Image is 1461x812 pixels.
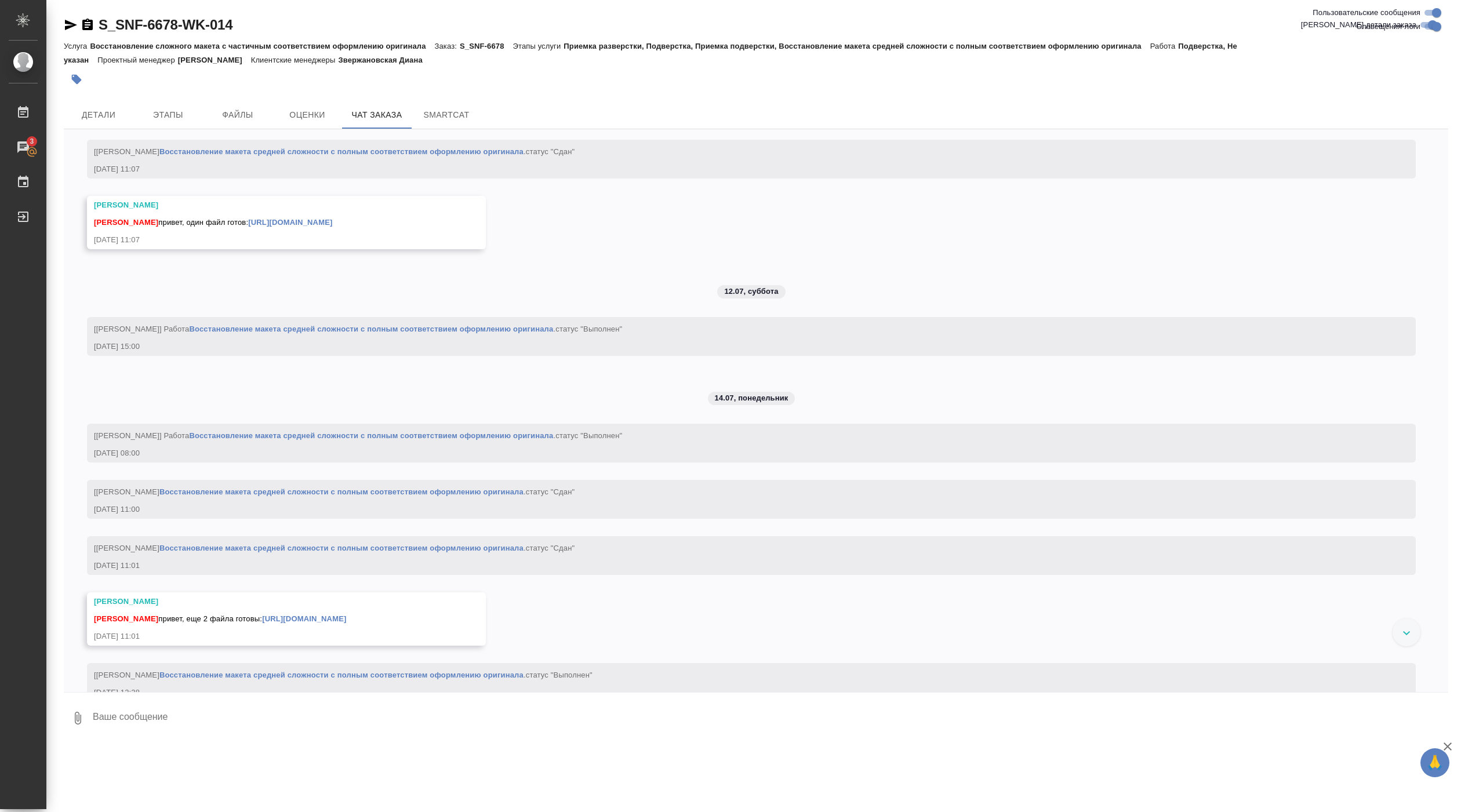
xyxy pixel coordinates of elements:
[94,614,158,623] span: [PERSON_NAME]
[94,163,1375,175] div: [DATE] 11:07
[94,544,575,552] span: [[PERSON_NAME] .
[715,392,788,404] p: 14.07, понедельник
[349,108,405,122] span: Чат заказа
[64,67,89,92] button: Добавить тэг
[564,42,1150,50] p: Приемка разверстки, Подверстка, Приемка подверстки, Восстановление макета средней сложности с пол...
[94,431,622,440] span: [[PERSON_NAME]] Работа .
[94,218,158,227] span: [PERSON_NAME]
[159,544,524,552] a: Восстановление макета средней сложности с полным соответствием оформлению оригинала
[189,431,553,440] a: Восстановление макета средней сложности с полным соответствием оформлению оригинала
[210,108,266,122] span: Файлы
[435,42,460,50] p: Заказ:
[90,42,434,50] p: Восстановление сложного макета с частичным соответствием оформлению оригинала
[94,671,593,679] span: [[PERSON_NAME] .
[159,487,524,496] a: Восстановление макета средней сложности с полным соответствием оформлению оригинала
[94,687,1375,698] div: [DATE] 12:28
[94,199,445,211] div: [PERSON_NAME]
[526,147,575,156] span: статус "Сдан"
[94,341,1375,352] div: [DATE] 15:00
[94,325,622,333] span: [[PERSON_NAME]] Работа .
[64,42,90,50] p: Услуга
[1420,748,1449,777] button: 🙏
[94,147,575,156] span: [[PERSON_NAME] .
[94,218,333,227] span: привет, один файл готов:
[460,42,513,50] p: S_SNF-6678
[178,56,251,64] p: [PERSON_NAME]
[526,671,593,679] span: статус "Выполнен"
[97,56,177,64] p: Проектный менеджер
[94,234,445,246] div: [DATE] 11:07
[94,447,1375,459] div: [DATE] 08:00
[555,431,622,440] span: статус "Выполнен"
[555,325,622,333] span: статус "Выполнен"
[338,56,431,64] p: Звержановская Диана
[1313,7,1420,19] span: Пользовательские сообщения
[140,108,196,122] span: Этапы
[81,18,95,32] button: Скопировать ссылку
[724,286,778,297] p: 12.07, суббота
[3,133,43,162] a: 3
[189,325,553,333] a: Восстановление макета средней сложности с полным соответствием оформлению оригинала
[94,631,445,642] div: [DATE] 11:01
[248,218,332,227] a: [URL][DOMAIN_NAME]
[1150,42,1179,50] p: Работа
[159,147,524,156] a: Восстановление макета средней сложности с полным соответствием оформлению оригинала
[526,544,575,552] span: статус "Сдан"
[513,42,564,50] p: Этапы услуги
[64,18,78,32] button: Скопировать ссылку для ЯМессенджера
[71,108,126,122] span: Детали
[262,614,346,623] a: [URL][DOMAIN_NAME]
[251,56,339,64] p: Клиентские менеджеры
[1301,19,1416,31] span: [PERSON_NAME] детали заказа
[1425,751,1445,775] span: 🙏
[526,487,575,496] span: статус "Сдан"
[279,108,335,122] span: Оценки
[94,504,1375,515] div: [DATE] 11:00
[159,671,524,679] a: Восстановление макета средней сложности с полным соответствием оформлению оригинала
[99,17,232,32] a: S_SNF-6678-WK-014
[94,596,445,607] div: [PERSON_NAME]
[94,560,1375,571] div: [DATE] 11:01
[1356,21,1420,32] span: Оповещения-логи
[419,108,474,122] span: SmartCat
[94,614,346,623] span: привет, еще 2 файла готовы:
[94,487,575,496] span: [[PERSON_NAME] .
[23,136,41,147] span: 3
